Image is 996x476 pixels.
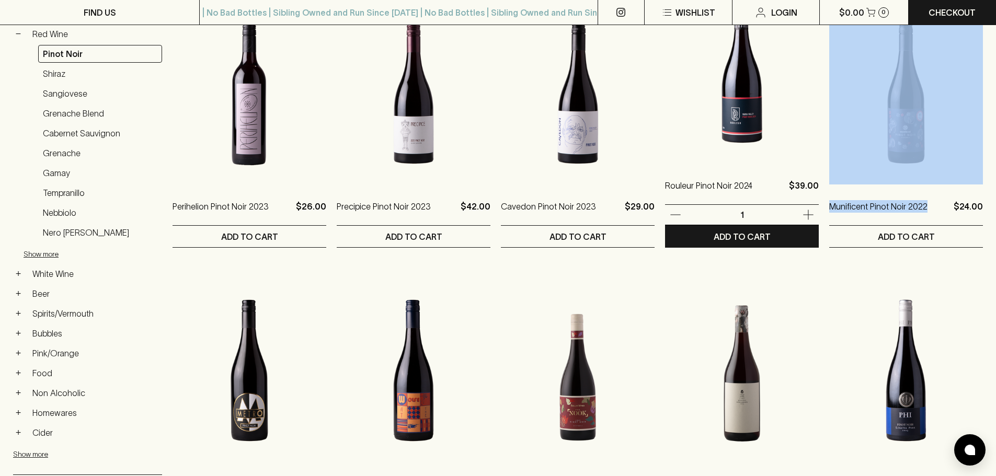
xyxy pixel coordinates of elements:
[13,269,24,279] button: +
[954,200,983,225] p: $24.00
[38,164,162,182] a: Gamay
[929,6,976,19] p: Checkout
[714,230,771,243] p: ADD TO CART
[13,348,24,358] button: +
[13,444,150,465] button: Show more
[28,305,162,322] a: Spirits/Vermouth
[24,243,161,265] button: Show more
[337,279,490,462] img: Wolfe at the Door Pinot Noir 2024
[549,230,606,243] p: ADD TO CART
[665,279,819,462] img: Tread Softly Pinot Noir 2023
[501,2,655,184] img: Cavedon Pinot Noir 2023
[38,144,162,162] a: Grenache
[13,368,24,378] button: +
[13,328,24,339] button: +
[173,2,326,184] img: Perihelion Pinot Noir 2023
[13,29,24,39] button: −
[13,288,24,299] button: +
[38,105,162,122] a: Grenache Blend
[38,45,162,63] a: Pinot Noir
[625,200,655,225] p: $29.00
[173,226,326,247] button: ADD TO CART
[829,226,983,247] button: ADD TO CART
[337,200,431,225] a: Precipice Pinot Noir 2023
[965,445,975,455] img: bubble-icon
[665,179,752,204] a: Rouleur Pinot Noir 2024
[13,308,24,319] button: +
[28,324,162,342] a: Bubbles
[38,65,162,83] a: Shiraz
[296,200,326,225] p: $26.00
[173,279,326,462] img: Metro Pinot Noir 2023
[28,285,162,303] a: Beer
[38,124,162,142] a: Cabernet Sauvignon
[38,85,162,102] a: Sangiovese
[881,9,886,15] p: 0
[13,408,24,418] button: +
[461,200,490,225] p: $42.00
[337,226,490,247] button: ADD TO CART
[28,424,162,442] a: Cider
[829,279,983,462] img: PHI Lusatia Park Pinot Noir 2023
[173,200,269,225] a: Perihelion Pinot Noir 2023
[839,6,864,19] p: $0.00
[665,226,819,247] button: ADD TO CART
[676,6,715,19] p: Wishlist
[38,184,162,202] a: Tempranillo
[789,179,819,204] p: $39.00
[13,388,24,398] button: +
[28,384,162,402] a: Non Alcoholic
[38,204,162,222] a: Nebbiolo
[221,230,278,243] p: ADD TO CART
[501,279,655,462] img: Buller The Nook Pinot Noir 2021
[501,226,655,247] button: ADD TO CART
[28,344,162,362] a: Pink/Orange
[771,6,797,19] p: Login
[38,224,162,241] a: Nero [PERSON_NAME]
[28,364,162,382] a: Food
[385,230,442,243] p: ADD TO CART
[28,404,162,422] a: Homewares
[878,230,935,243] p: ADD TO CART
[28,265,162,283] a: White Wine
[829,2,983,184] img: Munificent Pinot Noir 2022
[829,200,928,225] a: Munificent Pinot Noir 2022
[13,427,24,438] button: +
[84,6,116,19] p: FIND US
[729,209,754,220] p: 1
[337,2,490,184] img: Precipice Pinot Noir 2023
[28,25,162,43] a: Red Wine
[501,200,596,225] a: Cavedon Pinot Noir 2023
